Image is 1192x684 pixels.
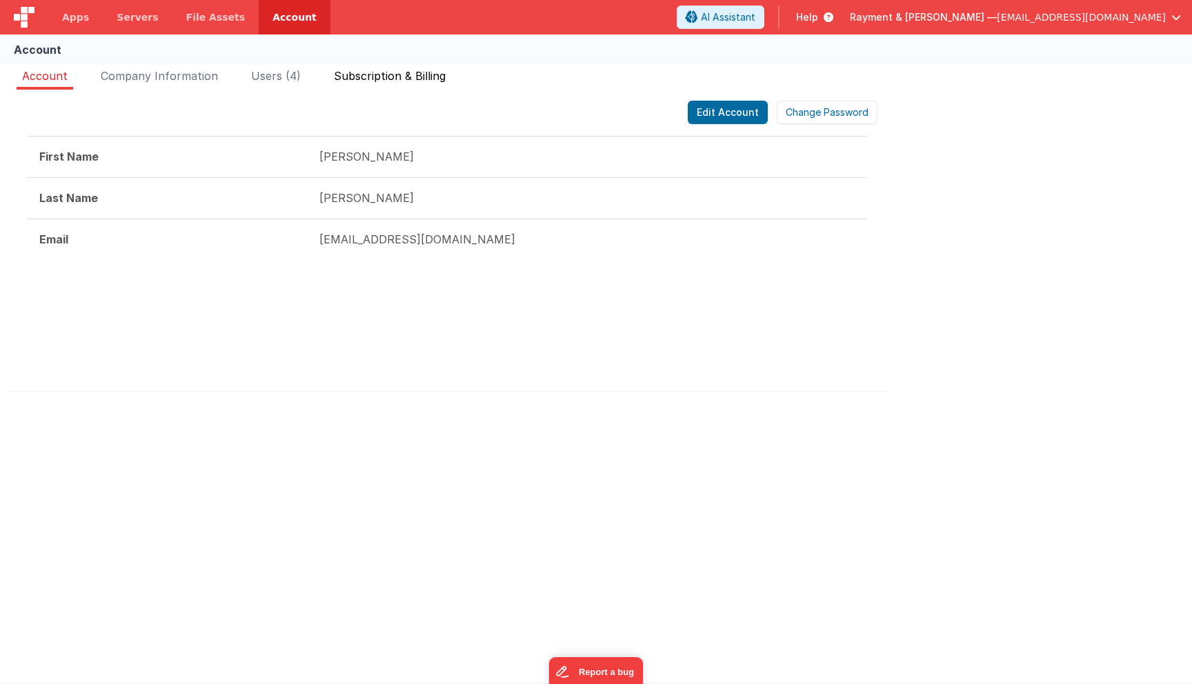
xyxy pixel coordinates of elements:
[186,10,246,24] span: File Assets
[101,69,218,83] span: Company Information
[39,191,98,205] strong: Last Name
[307,177,867,219] td: [PERSON_NAME]
[850,10,997,24] span: Rayment & [PERSON_NAME] —
[334,69,446,83] span: Subscription & Billing
[307,137,867,178] td: [PERSON_NAME]
[307,219,867,259] td: [EMAIL_ADDRESS][DOMAIN_NAME]
[117,10,158,24] span: Servers
[39,232,68,246] strong: Email
[688,101,768,124] button: Edit Account
[850,10,1181,24] button: Rayment & [PERSON_NAME] — [EMAIL_ADDRESS][DOMAIN_NAME]
[251,69,301,83] span: Users (4)
[14,41,61,58] div: Account
[997,10,1166,24] span: [EMAIL_ADDRESS][DOMAIN_NAME]
[677,6,764,29] button: AI Assistant
[62,10,89,24] span: Apps
[701,10,755,24] span: AI Assistant
[777,101,877,124] button: Change Password
[22,69,68,83] span: Account
[796,10,818,24] span: Help
[39,150,99,163] strong: First Name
